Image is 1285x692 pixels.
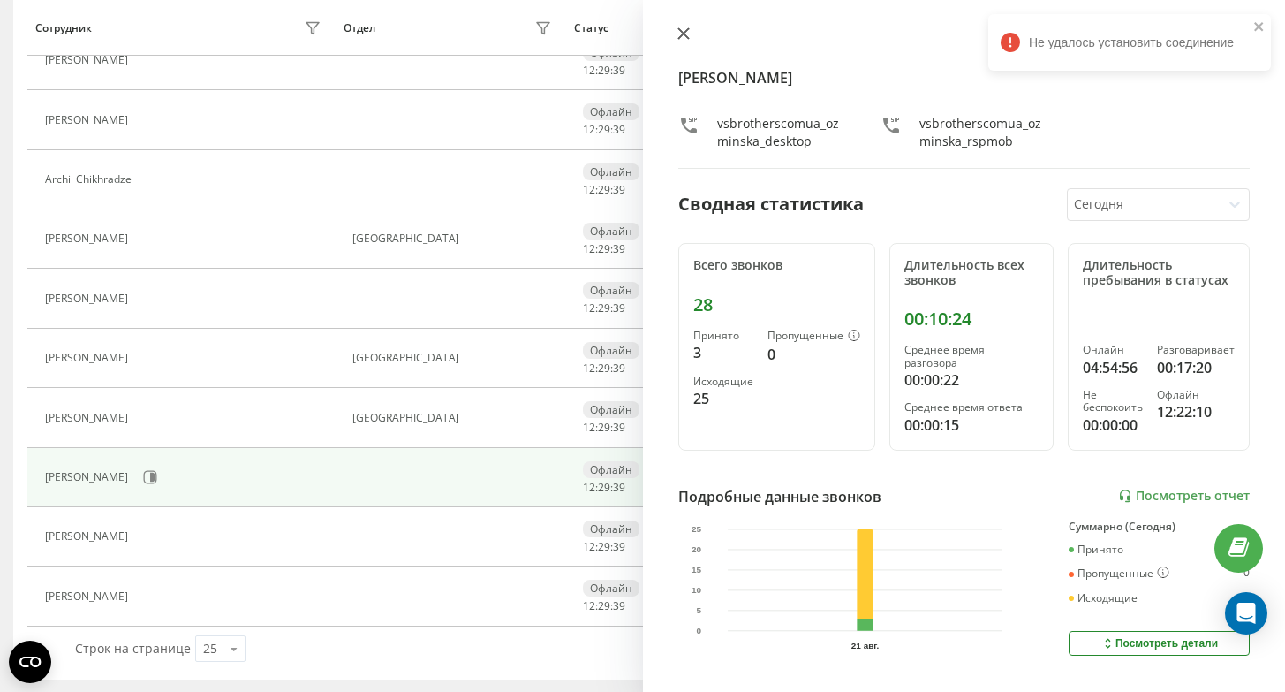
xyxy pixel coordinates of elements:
div: Подробные данные звонков [678,486,881,507]
span: 39 [613,539,625,554]
div: Офлайн [583,461,639,478]
span: 39 [613,182,625,197]
div: vsbrotherscomua_ozminska_desktop [717,115,845,150]
div: Офлайн [583,521,639,537]
div: 28 [693,294,860,316]
span: 39 [613,63,625,78]
div: 25 [203,640,217,658]
div: Исходящие [1069,592,1138,605]
div: Сводная статистика [678,191,864,217]
div: Офлайн [583,282,639,299]
div: [GEOGRAPHIC_DATA] [352,352,556,364]
div: [PERSON_NAME] [45,590,132,603]
button: Посмотреть детали [1069,631,1250,656]
div: : : [583,302,625,315]
div: Посмотреть детали [1100,636,1218,650]
span: 12 [583,182,595,197]
span: 12 [583,361,595,376]
span: 39 [613,420,625,435]
text: 21 авг. [851,641,880,650]
span: 39 [613,480,625,495]
a: Посмотреть отчет [1118,489,1250,504]
span: 12 [583,598,595,613]
div: Пропущенные [767,330,860,344]
span: 12 [583,539,595,554]
span: 39 [613,241,625,256]
span: 29 [598,480,610,495]
div: Среднее время разговора [904,344,1039,369]
span: 39 [613,122,625,137]
div: : : [583,124,625,136]
h4: [PERSON_NAME] [678,67,1251,88]
div: Длительность пребывания в статусах [1083,258,1235,288]
button: close [1253,19,1266,36]
div: Пропущенные [1069,567,1169,581]
span: 39 [613,361,625,376]
div: : : [583,482,625,494]
span: 12 [583,480,595,495]
div: [GEOGRAPHIC_DATA] [352,412,556,424]
div: [PERSON_NAME] [45,530,132,543]
div: Среднее время ответа [904,401,1039,414]
div: 00:00:22 [904,369,1039,391]
div: : : [583,243,625,255]
div: [PERSON_NAME] [45,352,132,364]
div: Офлайн [583,163,639,180]
div: vsbrotherscomua_ozminska_rspmob [919,115,1047,150]
div: Статус [574,22,608,34]
span: 29 [598,598,610,613]
span: 29 [598,420,610,435]
div: Суммарно (Сегодня) [1069,521,1250,533]
div: : : [583,362,625,375]
div: Archil Chikhradze [45,173,136,186]
div: : : [583,600,625,612]
div: Отдел [344,22,375,34]
div: [PERSON_NAME] [45,232,132,245]
div: 12:22:10 [1157,401,1235,422]
text: 20 [692,544,702,554]
div: Офлайн [583,342,639,359]
div: Принято [1069,544,1123,556]
span: 12 [583,241,595,256]
span: 39 [613,598,625,613]
text: 15 [692,565,702,574]
div: [GEOGRAPHIC_DATA] [352,232,556,245]
div: Офлайн [583,103,639,120]
span: 12 [583,420,595,435]
div: 0 [767,344,860,365]
div: Длительность всех звонков [904,258,1039,288]
div: Не беспокоить [1083,389,1143,414]
div: 3 [693,342,753,363]
div: [PERSON_NAME] [45,412,132,424]
text: 10 [692,585,702,595]
span: 29 [598,122,610,137]
span: 39 [613,300,625,316]
div: Онлайн [1083,344,1143,356]
text: 25 [692,524,702,534]
div: Офлайн [583,580,639,597]
div: Сотрудник [35,22,92,34]
text: 5 [696,605,701,615]
span: 12 [583,300,595,316]
div: Принято [693,330,753,342]
div: Всего звонков [693,258,860,273]
div: 00:17:20 [1157,357,1235,378]
span: 12 [583,63,595,78]
div: 04:54:56 [1083,357,1143,378]
span: 29 [598,300,610,316]
div: Офлайн [583,223,639,240]
div: 00:10:24 [904,308,1039,330]
span: Строк на странице [75,640,191,657]
div: 25 [693,388,753,409]
span: 29 [598,539,610,554]
div: : : [583,184,625,196]
div: 00:00:15 [904,414,1039,436]
div: Open Intercom Messenger [1225,592,1267,635]
div: 00:00:00 [1083,414,1143,436]
div: : : [583,65,625,77]
span: 29 [598,182,610,197]
span: 29 [598,63,610,78]
div: [PERSON_NAME] [45,54,132,66]
text: 0 [696,626,701,635]
div: Исходящие [693,376,753,388]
